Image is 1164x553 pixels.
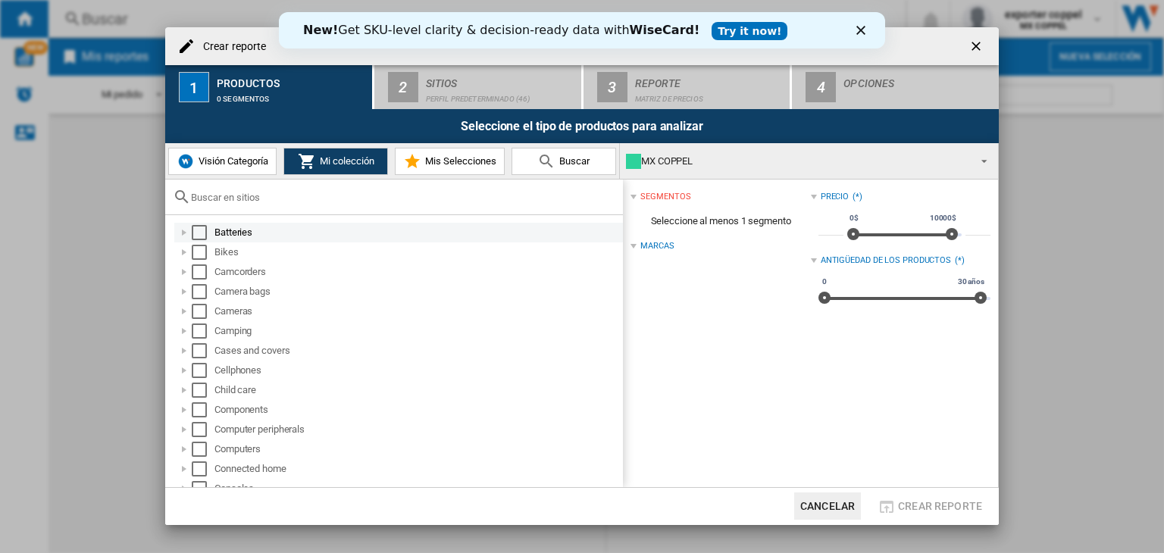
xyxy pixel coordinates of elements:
[192,442,214,457] md-checkbox: Select
[214,284,621,299] div: Camera bags
[214,225,621,240] div: Batteries
[577,14,593,23] div: Cerrar
[395,148,505,175] button: Mis Selecciones
[214,402,621,417] div: Components
[630,207,810,236] span: Seleccione al menos 1 segmento
[847,212,861,224] span: 0$
[635,87,784,103] div: Matriz de precios
[792,65,999,109] button: 4 Opciones
[217,87,366,103] div: 0 segmentos
[192,304,214,319] md-checkbox: Select
[192,225,214,240] md-checkbox: Select
[214,245,621,260] div: Bikes
[426,87,575,103] div: Perfil predeterminado (46)
[192,284,214,299] md-checkbox: Select
[820,276,829,288] span: 0
[165,65,374,109] button: 1 Productos 0 segmentos
[843,71,993,87] div: Opciones
[898,500,982,512] span: Crear reporte
[192,402,214,417] md-checkbox: Select
[168,148,277,175] button: Visión Categoría
[821,255,951,267] div: Antigüedad de los productos
[928,212,959,224] span: 10000$
[196,39,266,55] h4: Crear reporte
[214,343,621,358] div: Cases and covers
[214,422,621,437] div: Computer peripherals
[192,422,214,437] md-checkbox: Select
[873,492,987,520] button: Crear reporte
[512,148,616,175] button: Buscar
[192,264,214,280] md-checkbox: Select
[217,71,366,87] div: Productos
[956,276,987,288] span: 30 años
[195,155,268,167] span: Visión Categoría
[316,155,374,167] span: Mi colección
[192,461,214,476] md-checkbox: Select
[806,72,836,102] div: 4
[214,264,621,280] div: Camcorders
[214,383,621,398] div: Child care
[192,343,214,358] md-checkbox: Select
[192,245,214,260] md-checkbox: Select
[214,481,621,496] div: Consoles
[962,31,993,61] button: getI18NText('BUTTONS.CLOSE_DIALOG')
[177,152,195,170] img: wiser-icon-blue.png
[214,363,621,378] div: Cellphones
[640,191,690,203] div: segmentos
[279,12,885,48] iframe: Intercom live chat banner
[635,71,784,87] div: Reporte
[283,148,388,175] button: Mi colección
[555,155,590,167] span: Buscar
[426,71,575,87] div: Sitios
[192,383,214,398] md-checkbox: Select
[794,492,861,520] button: Cancelar
[388,72,418,102] div: 2
[192,323,214,339] md-checkbox: Select
[821,191,849,203] div: Precio
[421,155,496,167] span: Mis Selecciones
[214,442,621,457] div: Computers
[192,481,214,496] md-checkbox: Select
[968,39,987,57] ng-md-icon: getI18NText('BUTTONS.CLOSE_DIALOG')
[626,151,968,172] div: MX COPPEL
[192,363,214,378] md-checkbox: Select
[214,461,621,476] div: Connected home
[584,65,792,109] button: 3 Reporte Matriz de precios
[179,72,209,102] div: 1
[191,192,615,203] input: Buscar en sitios
[214,323,621,339] div: Camping
[214,304,621,319] div: Cameras
[165,109,999,143] div: Seleccione el tipo de productos para analizar
[374,65,583,109] button: 2 Sitios Perfil predeterminado (46)
[597,72,627,102] div: 3
[640,240,674,252] div: Marcas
